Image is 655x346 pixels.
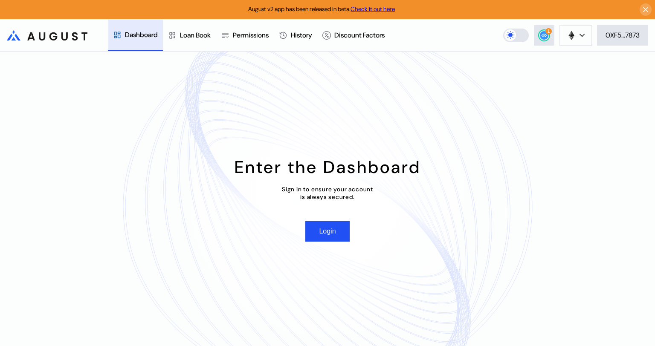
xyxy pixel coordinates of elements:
[274,20,317,51] a: History
[108,20,163,51] a: Dashboard
[248,5,395,13] span: August v2 app has been released in beta.
[305,221,349,242] button: Login
[235,156,421,178] div: Enter the Dashboard
[559,25,592,46] button: chain logo
[125,30,158,39] div: Dashboard
[567,31,576,40] img: chain logo
[547,29,550,34] span: 1
[233,31,269,40] div: Permissions
[163,20,216,51] a: Loan Book
[317,20,390,51] a: Discount Factors
[282,185,373,201] div: Sign in to ensure your account is always secured.
[351,5,395,13] a: Check it out here
[606,31,640,40] div: 0XF5...7873
[291,31,312,40] div: History
[216,20,274,51] a: Permissions
[534,25,554,46] button: 1
[597,25,648,46] button: 0XF5...7873
[180,31,211,40] div: Loan Book
[334,31,385,40] div: Discount Factors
